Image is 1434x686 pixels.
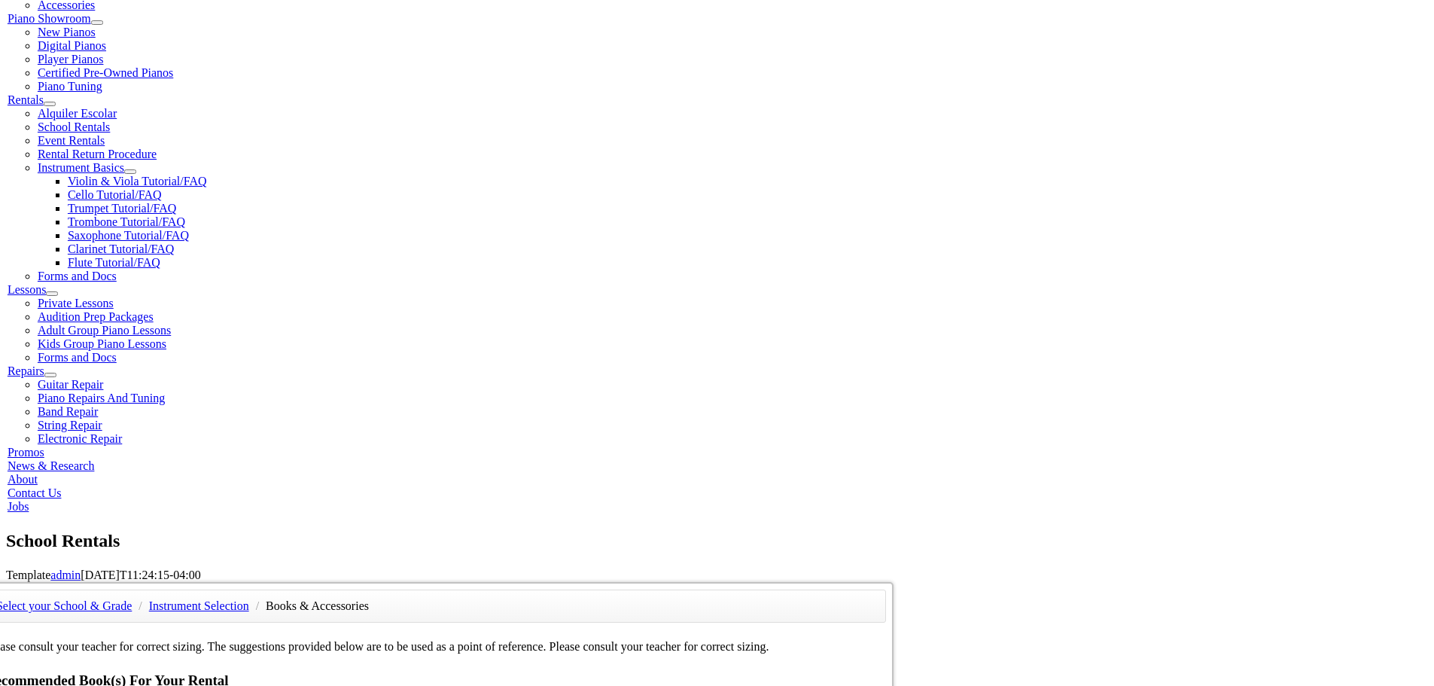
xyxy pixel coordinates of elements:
[68,202,176,215] a: Trumpet Tutorial/FAQ
[8,12,91,25] a: Piano Showroom
[8,486,62,499] a: Contact Us
[81,569,200,581] span: [DATE]T11:24:15-04:00
[38,148,157,160] a: Rental Return Procedure
[124,169,136,174] button: Open submenu of Instrument Basics
[8,500,29,513] a: Jobs
[68,175,207,188] a: Violin & Viola Tutorial/FAQ
[8,93,44,106] a: Rentals
[68,256,160,269] a: Flute Tutorial/FAQ
[38,378,104,391] a: Guitar Repair
[6,569,50,581] span: Template
[252,599,263,612] span: /
[8,283,47,296] a: Lessons
[68,229,189,242] a: Saxophone Tutorial/FAQ
[38,161,124,174] a: Instrument Basics
[38,107,117,120] a: Alquiler Escolar
[38,120,110,133] a: School Rentals
[38,405,98,418] a: Band Repair
[50,569,81,581] a: admin
[38,324,171,337] a: Adult Group Piano Lessons
[38,297,114,309] a: Private Lessons
[68,215,185,228] a: Trombone Tutorial/FAQ
[46,291,58,296] button: Open submenu of Lessons
[8,473,38,486] a: About
[68,188,162,201] a: Cello Tutorial/FAQ
[266,596,369,617] li: Books & Accessories
[8,459,95,472] a: News & Research
[8,364,44,377] a: Repairs
[38,134,105,147] a: Event Rentals
[38,351,117,364] a: Forms and Docs
[38,337,166,350] a: Kids Group Piano Lessons
[38,310,154,323] a: Audition Prep Packages
[38,419,102,431] a: String Repair
[44,373,56,377] button: Open submenu of Repairs
[149,599,249,612] a: Instrument Selection
[91,20,103,25] button: Open submenu of Piano Showroom
[38,432,122,445] a: Electronic Repair
[38,270,117,282] a: Forms and Docs
[68,242,175,255] a: Clarinet Tutorial/FAQ
[38,66,173,79] a: Certified Pre-Owned Pianos
[135,599,145,612] span: /
[8,446,44,459] a: Promos
[38,392,165,404] a: Piano Repairs And Tuning
[44,102,56,106] button: Open submenu of Rentals
[38,26,96,38] a: New Pianos
[38,53,104,66] a: Player Pianos
[38,80,102,93] a: Piano Tuning
[38,39,106,52] a: Digital Pianos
